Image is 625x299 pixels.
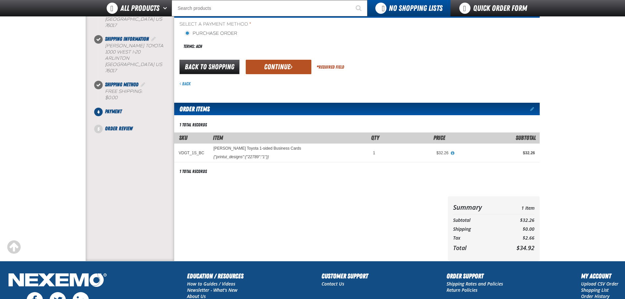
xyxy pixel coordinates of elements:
span: Order Review [105,125,133,132]
th: Tax [453,234,503,243]
div: 1 total records [179,122,207,128]
h2: Education / Resources [187,271,243,281]
td: 1 Item [503,202,534,213]
span: 5 [94,125,103,133]
td: $0.00 [503,225,534,234]
span: No Shopping Lists [389,4,443,13]
li: Payment. Step 4 of 5. Not Completed [98,108,174,125]
th: Total [453,243,503,253]
a: SKU [179,134,187,141]
button: View All Prices for Vandergriff Toyota 1-sided Business Cards [448,150,457,156]
bdo: 76017 [105,23,116,28]
span: Shipping Information [105,36,149,42]
li: Order Review. Step 5 of 5. Not Completed [98,125,174,133]
span: $34.92 [516,244,534,252]
span: All Products [120,2,159,14]
h2: Order Items [174,103,210,115]
a: Shopping List [581,287,609,293]
h2: Customer Support [322,271,368,281]
div: {"printui_designs":{"22789":"1"}} [214,154,269,160]
div: Required Field [317,64,344,70]
a: Edit items [530,107,540,111]
span: Select a Payment Method [179,21,357,28]
span: [GEOGRAPHIC_DATA] [105,16,154,22]
th: Subtotal [453,216,503,225]
span: Item [213,134,223,141]
div: Terms: ACH [179,39,357,53]
td: VDGT_1S_BC [174,143,209,162]
span: [PERSON_NAME] Toyota [105,43,163,49]
a: [PERSON_NAME] Toyota 1-sided Business Cards [214,146,301,151]
a: Edit Shipping Method [140,81,146,88]
div: Scroll to the top [7,240,21,254]
td: $32.26 [503,216,534,225]
span: 4 [94,108,103,116]
a: Back [179,81,191,86]
a: How to Guides / Videos [187,281,235,287]
span: Subtotal [516,134,536,141]
th: Summary [453,202,503,213]
a: Contact Us [322,281,344,287]
th: Shipping [453,225,503,234]
h2: Order Support [447,271,503,281]
div: $32.26 [385,150,448,156]
input: Purchase Order [185,31,190,36]
li: Shipping Method. Step 3 of 5. Completed [98,81,174,108]
span: US [156,62,162,67]
img: Nexemo Logo [7,271,109,290]
span: Price [433,134,445,141]
a: Newsletter - What's New [187,287,238,293]
a: Return Policies [447,287,477,293]
span: Qty [371,134,379,141]
strong: $0.00 [105,95,117,100]
h2: My Account [581,271,618,281]
div: Free Shipping: [105,89,174,101]
label: Purchase Order [185,31,237,37]
span: US [156,16,162,22]
span: 1 [373,151,375,155]
div: 1 total records [179,168,207,175]
span: 1000 West I-20 [105,49,140,55]
span: Shipping Method [105,81,138,88]
li: Shipping Information. Step 2 of 5. Completed [98,35,174,80]
span: ARLINTON [105,55,129,61]
td: $2.66 [503,234,534,243]
a: Shipping Rates and Policies [447,281,503,287]
a: Back to Shopping [179,60,240,74]
button: Continue [246,60,311,74]
div: $32.26 [458,150,535,156]
a: Upload CSV Order [581,281,618,287]
span: [GEOGRAPHIC_DATA] [105,62,154,67]
bdo: 76017 [105,68,116,74]
span: Payment [105,108,122,115]
a: Edit Shipping Information [150,36,157,42]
